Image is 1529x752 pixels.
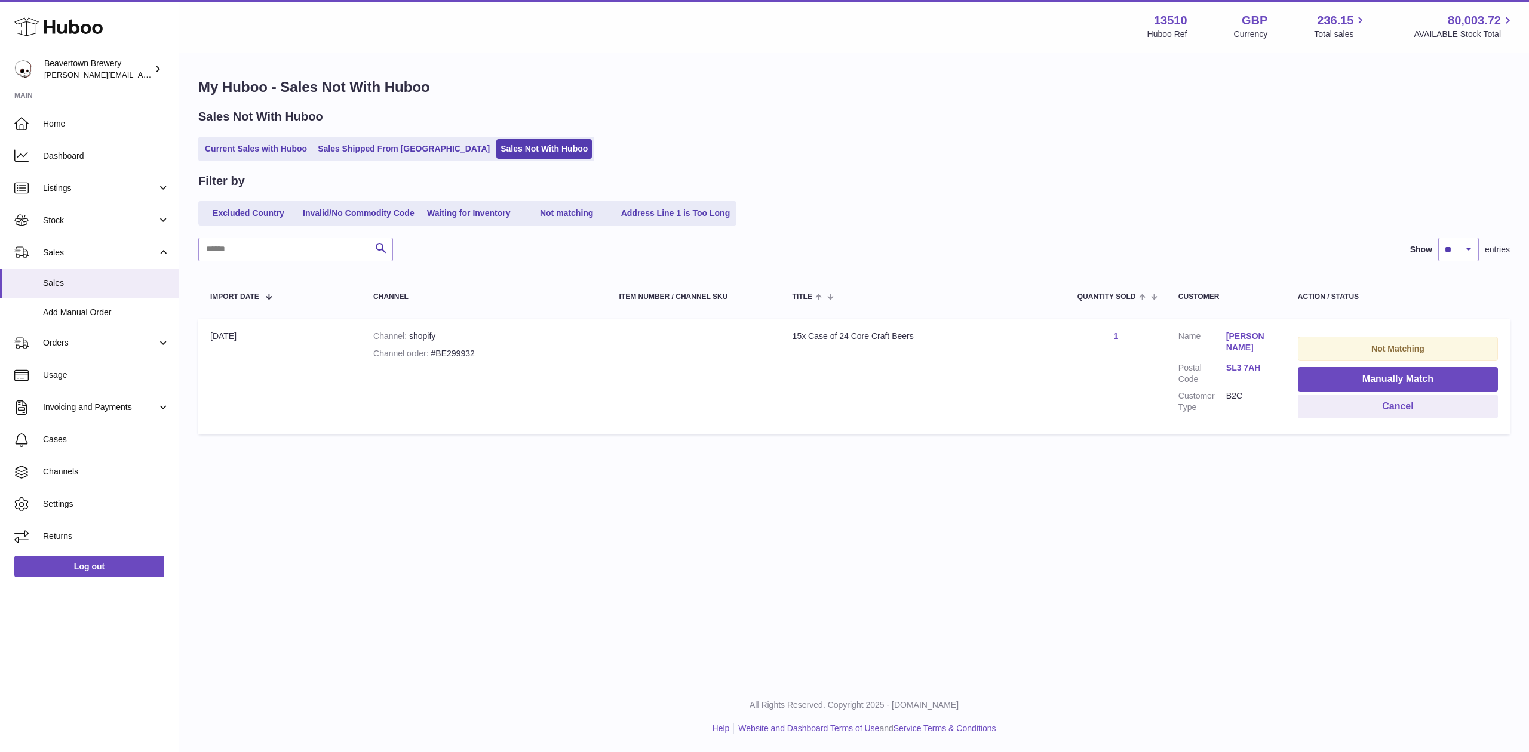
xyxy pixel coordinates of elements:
[43,498,170,510] span: Settings
[201,139,311,159] a: Current Sales with Huboo
[198,319,361,434] td: [DATE]
[1298,293,1498,301] div: Action / Status
[894,723,996,733] a: Service Terms & Conditions
[1077,293,1136,301] span: Quantity Sold
[617,204,735,223] a: Address Line 1 is Too Long
[713,723,730,733] a: Help
[373,348,595,359] div: #BE299932
[1178,331,1226,356] dt: Name
[619,293,769,301] div: Item Number / Channel SKU
[43,278,170,289] span: Sales
[43,466,170,477] span: Channels
[1226,362,1274,374] a: SL3 7AH
[198,109,323,125] h2: Sales Not With Huboo
[1414,29,1515,40] span: AVAILABLE Stock Total
[1178,293,1274,301] div: Customer
[1371,344,1424,353] strong: Not Matching
[1113,331,1118,341] a: 1
[1178,362,1226,385] dt: Postal Code
[43,118,170,130] span: Home
[1314,29,1367,40] span: Total sales
[1410,244,1432,255] label: Show
[43,183,157,194] span: Listings
[373,331,409,341] strong: Channel
[738,723,879,733] a: Website and Dashboard Terms of Use
[1234,29,1268,40] div: Currency
[14,556,164,577] a: Log out
[1298,367,1498,392] button: Manually Match
[496,139,592,159] a: Sales Not With Huboo
[43,369,170,381] span: Usage
[43,247,157,258] span: Sales
[1317,13,1353,29] span: 236.15
[198,78,1510,97] h1: My Huboo - Sales Not With Huboo
[43,337,157,349] span: Orders
[44,58,152,81] div: Beavertown Brewery
[1147,29,1187,40] div: Huboo Ref
[734,723,996,734] li: and
[189,699,1519,711] p: All Rights Reserved. Copyright 2025 - [DOMAIN_NAME]
[1226,331,1274,353] a: [PERSON_NAME]
[373,293,595,301] div: Channel
[1226,390,1274,413] dd: B2C
[793,331,1054,342] div: 15x Case of 24 Core Craft Beers
[43,402,157,413] span: Invoicing and Payments
[373,331,595,342] div: shopify
[1485,244,1510,255] span: entries
[421,204,517,223] a: Waiting for Inventory
[1314,13,1367,40] a: 236.15 Total sales
[519,204,615,223] a: Not matching
[43,531,170,542] span: Returns
[373,349,431,358] strong: Channel order
[1298,395,1498,419] button: Cancel
[1242,13,1267,29] strong: GBP
[299,204,419,223] a: Invalid/No Commodity Code
[210,293,259,301] span: Import date
[793,293,812,301] span: Title
[43,307,170,318] span: Add Manual Order
[43,150,170,162] span: Dashboard
[44,70,303,79] span: [PERSON_NAME][EMAIL_ADDRESS][PERSON_NAME][DOMAIN_NAME]
[14,60,32,78] img: Matthew.McCormack@beavertownbrewery.co.uk
[1448,13,1501,29] span: 80,003.72
[1154,13,1187,29] strong: 13510
[43,215,157,226] span: Stock
[201,204,296,223] a: Excluded Country
[1414,13,1515,40] a: 80,003.72 AVAILABLE Stock Total
[1178,390,1226,413] dt: Customer Type
[198,173,245,189] h2: Filter by
[43,434,170,445] span: Cases
[314,139,494,159] a: Sales Shipped From [GEOGRAPHIC_DATA]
